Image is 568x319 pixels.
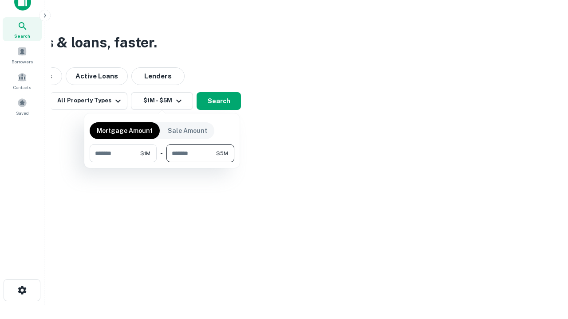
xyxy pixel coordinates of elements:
[524,248,568,291] iframe: Chat Widget
[97,126,153,136] p: Mortgage Amount
[168,126,207,136] p: Sale Amount
[160,144,163,162] div: -
[216,149,228,157] span: $5M
[140,149,150,157] span: $1M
